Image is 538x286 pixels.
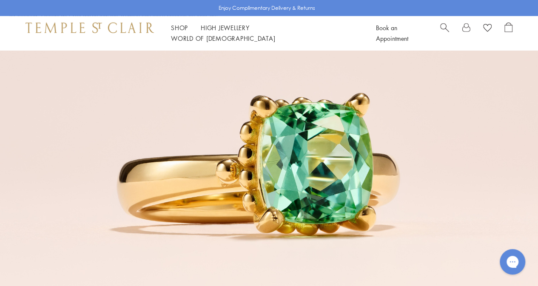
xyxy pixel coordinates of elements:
a: World of [DEMOGRAPHIC_DATA]World of [DEMOGRAPHIC_DATA] [171,34,275,42]
a: View Wishlist [483,23,492,35]
p: Enjoy Complimentary Delivery & Returns [219,4,315,12]
a: Search [440,23,449,44]
a: Open Shopping Bag [504,23,512,44]
img: Temple St. Clair [26,23,154,33]
a: ShopShop [171,23,188,32]
a: Book an Appointment [376,23,408,42]
nav: Main navigation [171,23,357,44]
iframe: Gorgias live chat messenger [495,246,529,278]
a: High JewelleryHigh Jewellery [201,23,250,32]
